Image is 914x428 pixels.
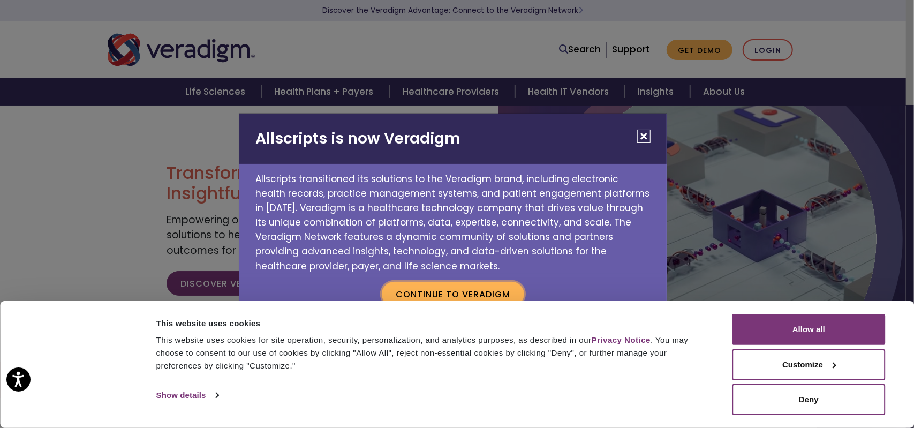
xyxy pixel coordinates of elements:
button: Continue to Veradigm [382,282,524,306]
a: Show details [156,387,218,403]
iframe: Drift Chat Widget [708,351,901,415]
button: Customize [732,349,886,380]
h2: Allscripts is now Veradigm [239,114,667,164]
p: Allscripts transitioned its solutions to the Veradigm brand, including electronic health records,... [239,164,667,274]
button: Allow all [732,314,886,345]
a: Privacy Notice [592,335,651,344]
div: This website uses cookies [156,317,708,330]
div: This website uses cookies for site operation, security, personalization, and analytics purposes, ... [156,334,708,372]
button: Close [637,130,651,143]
